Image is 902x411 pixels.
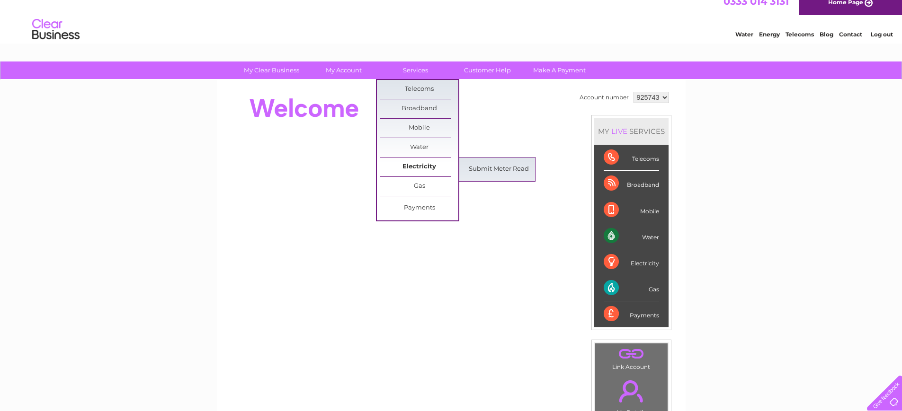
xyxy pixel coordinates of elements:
[598,375,665,408] a: .
[723,5,789,17] a: 0333 014 3131
[380,177,458,196] a: Gas
[304,61,383,79] a: My Account
[598,346,665,362] a: .
[594,118,669,145] div: MY SERVICES
[32,25,80,53] img: logo.png
[232,61,311,79] a: My Clear Business
[786,40,814,47] a: Telecoms
[577,89,631,105] td: Account number
[609,127,629,136] div: LIVE
[604,275,659,301] div: Gas
[380,138,458,157] a: Water
[448,61,527,79] a: Customer Help
[820,40,833,47] a: Blog
[376,61,455,79] a: Services
[380,199,458,218] a: Payments
[839,40,862,47] a: Contact
[380,80,458,99] a: Telecoms
[604,171,659,197] div: Broadband
[759,40,780,47] a: Energy
[604,145,659,171] div: Telecoms
[604,249,659,275] div: Electricity
[520,61,598,79] a: Make A Payment
[735,40,753,47] a: Water
[604,301,659,327] div: Payments
[604,197,659,223] div: Mobile
[228,5,675,46] div: Clear Business is a trading name of Verastar Limited (registered in [GEOGRAPHIC_DATA] No. 3667643...
[380,119,458,138] a: Mobile
[380,99,458,118] a: Broadband
[595,343,668,373] td: Link Account
[604,223,659,249] div: Water
[460,160,538,179] a: Submit Meter Read
[871,40,893,47] a: Log out
[380,157,458,176] a: Electricity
